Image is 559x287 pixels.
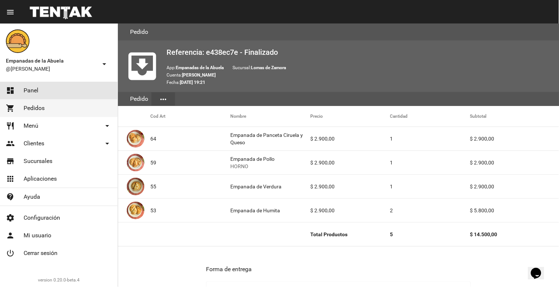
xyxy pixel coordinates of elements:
[167,79,553,86] p: Fecha:
[6,56,97,65] span: Empanadas de la Abuela
[150,175,230,198] mat-cell: 55
[124,48,161,85] mat-icon: move_to_inbox
[24,214,60,222] span: Configuración
[230,207,280,214] div: Empanada de Humita
[470,175,559,198] mat-cell: $ 2.900,00
[127,92,151,106] div: Pedido
[24,87,38,94] span: Panel
[159,95,168,104] mat-icon: more_horiz
[6,231,15,240] mat-icon: person
[470,223,559,246] mat-cell: $ 14.500,00
[230,183,282,190] div: Empanada de Verdura
[176,65,224,70] b: Empanadas de la Abuela
[6,104,15,113] mat-icon: shopping_cart
[100,60,109,68] mat-icon: arrow_drop_down
[6,276,112,284] div: version 0.20.0-beta.4
[310,223,390,246] mat-cell: Total Productos
[103,121,112,130] mat-icon: arrow_drop_down
[230,163,275,170] span: HORNO
[6,121,15,130] mat-icon: restaurant
[127,202,144,219] img: 75ad1656-f1a0-4b68-b603-a72d084c9c4d.jpg
[24,157,52,165] span: Sucursales
[390,151,470,174] mat-cell: 1
[206,264,471,274] h3: Forma de entrega
[251,65,286,70] b: Lomas de Zamora
[470,106,559,127] mat-header-cell: Subtotal
[130,27,148,37] h3: Pedido
[6,65,97,72] span: @[PERSON_NAME]
[470,127,559,150] mat-cell: $ 2.900,00
[390,127,470,150] mat-cell: 1
[310,127,390,150] mat-cell: $ 2.900,00
[6,213,15,222] mat-icon: settings
[182,72,216,78] b: [PERSON_NAME]
[24,249,57,257] span: Cerrar sesión
[24,232,51,239] span: Mi usuario
[151,92,175,106] button: Elegir sección
[310,199,390,222] mat-cell: $ 2.900,00
[127,178,144,195] img: 80da8329-9e11-41ab-9a6e-ba733f0c0218.jpg
[470,199,559,222] mat-cell: $ 5.800,00
[390,106,470,127] mat-header-cell: Cantidad
[6,249,15,258] mat-icon: power_settings_new
[6,29,29,53] img: f0136945-ed32-4f7c-91e3-a375bc4bb2c5.png
[310,151,390,174] mat-cell: $ 2.900,00
[6,139,15,148] mat-icon: people
[24,175,57,183] span: Aplicaciones
[6,174,15,183] mat-icon: apps
[310,175,390,198] mat-cell: $ 2.900,00
[127,130,144,148] img: a07d0382-12a7-4aaa-a9a8-9d363701184e.jpg
[24,140,44,147] span: Clientes
[6,86,15,95] mat-icon: dashboard
[127,154,144,171] img: 10349b5f-e677-4e10-aec3-c36b893dfd64.jpg
[230,131,310,146] div: Empanada de Panceta Ciruela y Queso
[310,106,390,127] mat-header-cell: Precio
[6,157,15,166] mat-icon: store
[167,64,553,71] p: App: Sucursal:
[150,151,230,174] mat-cell: 59
[470,151,559,174] mat-cell: $ 2.900,00
[528,258,552,280] iframe: chat widget
[167,46,553,58] h2: Referencia: e438ec7e - Finalizado
[390,223,470,246] mat-cell: 5
[230,106,310,127] mat-header-cell: Nombre
[390,199,470,222] mat-cell: 2
[150,106,230,127] mat-header-cell: Cod Art
[230,155,275,170] div: Empanada de Pollo
[167,71,553,79] p: Cuenta:
[180,80,205,85] b: [DATE] 19:21
[103,139,112,148] mat-icon: arrow_drop_down
[24,193,40,201] span: Ayuda
[6,8,15,17] mat-icon: menu
[150,127,230,150] mat-cell: 64
[24,122,38,130] span: Menú
[6,192,15,201] mat-icon: contact_support
[150,199,230,222] mat-cell: 53
[390,175,470,198] mat-cell: 1
[24,104,45,112] span: Pedidos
